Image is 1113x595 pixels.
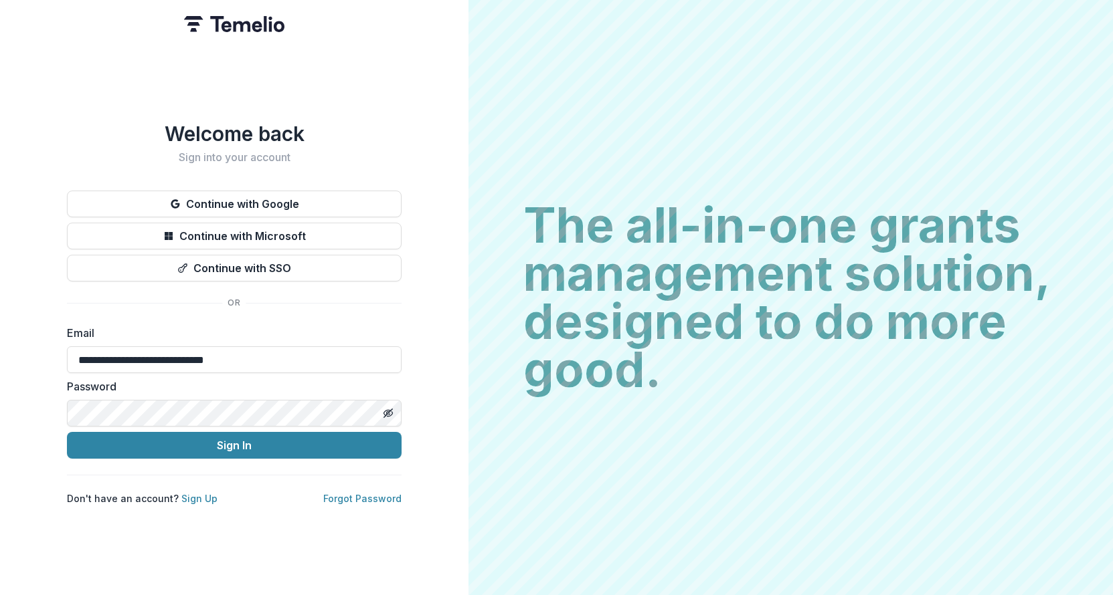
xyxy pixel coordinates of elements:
[67,255,402,281] button: Continue with SSO
[67,191,402,217] button: Continue with Google
[67,122,402,146] h1: Welcome back
[67,325,394,341] label: Email
[181,493,218,504] a: Sign Up
[323,493,402,504] a: Forgot Password
[67,151,402,164] h2: Sign into your account
[184,16,284,32] img: Temelio
[67,491,218,505] p: Don't have an account?
[67,223,402,249] button: Continue with Microsoft
[67,378,394,394] label: Password
[377,402,399,424] button: Toggle password visibility
[67,432,402,459] button: Sign In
